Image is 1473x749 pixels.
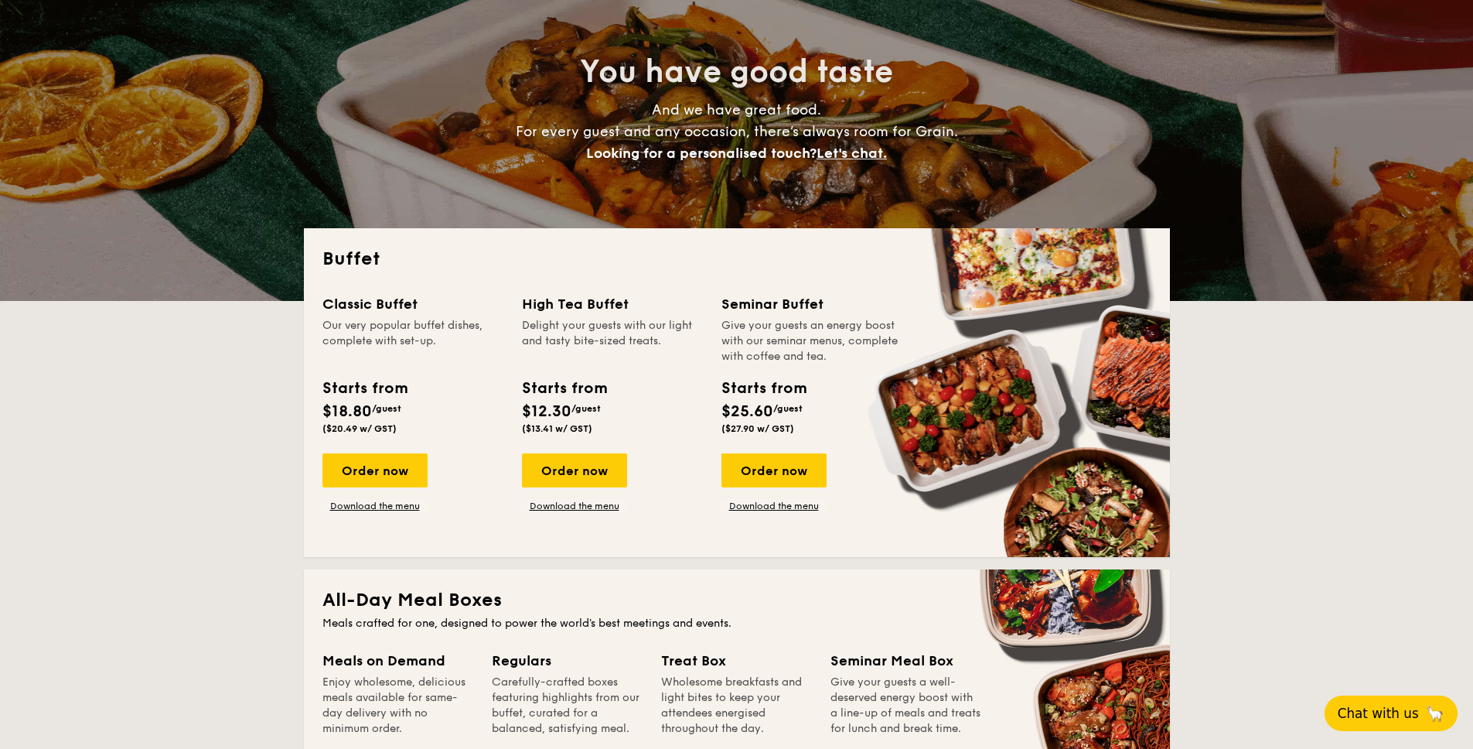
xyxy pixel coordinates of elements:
[830,675,981,737] div: Give your guests a well-deserved energy boost with a line-up of meals and treats for lunch and br...
[322,377,407,400] div: Starts from
[661,650,812,672] div: Treat Box
[492,675,643,737] div: Carefully-crafted boxes featuring highlights from our buffet, curated for a balanced, satisfying ...
[322,423,397,434] span: ($20.49 w/ GST)
[522,377,606,400] div: Starts from
[721,453,827,487] div: Order now
[721,377,806,400] div: Starts from
[322,500,428,512] a: Download the menu
[522,453,627,487] div: Order now
[1338,706,1419,721] span: Chat with us
[522,293,703,315] div: High Tea Buffet
[721,402,773,421] span: $25.60
[1325,696,1458,731] button: Chat with us🦙
[322,650,473,672] div: Meals on Demand
[773,403,803,414] span: /guest
[322,318,503,364] div: Our very popular buffet dishes, complete with set-up.
[516,101,958,162] span: And we have great food. For every guest and any occasion, there’s always room for Grain.
[830,650,981,672] div: Seminar Meal Box
[721,293,902,315] div: Seminar Buffet
[322,616,1151,631] div: Meals crafted for one, designed to power the world's best meetings and events.
[522,423,592,434] span: ($13.41 w/ GST)
[661,675,812,737] div: Wholesome breakfasts and light bites to keep your attendees energised throughout the day.
[817,145,887,162] span: Let's chat.
[322,402,372,421] span: $18.80
[522,500,627,512] a: Download the menu
[322,588,1151,613] h2: All-Day Meal Boxes
[571,403,601,414] span: /guest
[1425,704,1444,723] span: 🦙
[322,247,1151,272] h2: Buffet
[522,402,571,421] span: $12.30
[322,453,428,487] div: Order now
[522,318,703,364] div: Delight your guests with our light and tasty bite-sized treats.
[586,145,817,162] span: Looking for a personalised touch?
[322,293,503,315] div: Classic Buffet
[580,53,893,91] span: You have good taste
[721,423,794,434] span: ($27.90 w/ GST)
[721,500,827,512] a: Download the menu
[492,650,643,672] div: Regulars
[721,318,902,364] div: Give your guests an energy boost with our seminar menus, complete with coffee and tea.
[372,403,401,414] span: /guest
[322,675,473,737] div: Enjoy wholesome, delicious meals available for same-day delivery with no minimum order.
